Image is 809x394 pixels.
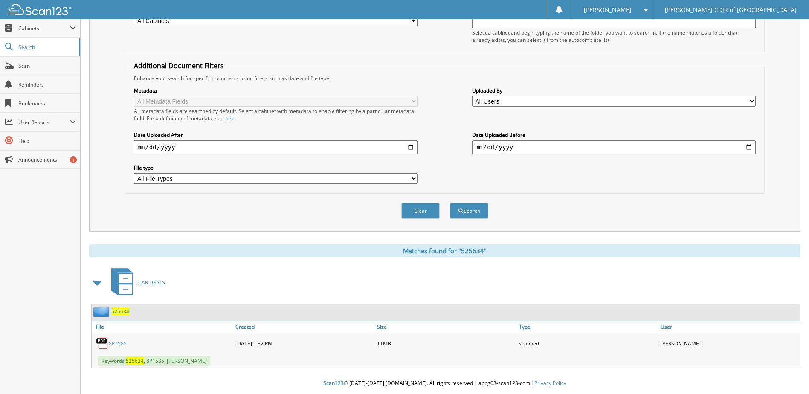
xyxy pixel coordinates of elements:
img: PDF.png [96,337,109,350]
span: User Reports [18,119,70,126]
a: Created [233,321,375,333]
a: Type [517,321,658,333]
label: Date Uploaded Before [472,131,756,139]
a: Size [375,321,516,333]
img: folder2.png [93,306,111,317]
button: Search [450,203,488,219]
div: Matches found for "525634" [89,244,800,257]
span: [PERSON_NAME] [584,7,632,12]
div: scanned [517,335,658,352]
button: Clear [401,203,440,219]
div: [PERSON_NAME] [658,335,800,352]
iframe: Chat Widget [766,353,809,394]
a: CAR DEALS [106,266,165,299]
div: 1 [70,156,77,163]
span: Announcements [18,156,76,163]
label: Date Uploaded After [134,131,418,139]
a: 8P1585 [109,340,127,347]
span: [PERSON_NAME] CDJR of [GEOGRAPHIC_DATA] [665,7,797,12]
a: here [223,115,235,122]
a: 525634 [111,308,129,315]
img: scan123-logo-white.svg [9,4,72,15]
span: 525634 [126,357,144,365]
a: User [658,321,800,333]
label: Uploaded By [472,87,756,94]
a: Privacy Policy [534,380,566,387]
span: Keywords: , 8P1585, [PERSON_NAME] [98,356,210,366]
span: Cabinets [18,25,70,32]
div: 11MB [375,335,516,352]
legend: Additional Document Filters [130,61,228,70]
input: end [472,140,756,154]
span: Search [18,43,75,51]
label: Metadata [134,87,418,94]
span: CAR DEALS [138,279,165,286]
span: Reminders [18,81,76,88]
input: start [134,140,418,154]
span: Bookmarks [18,100,76,107]
span: Scan123 [323,380,344,387]
div: Enhance your search for specific documents using filters such as date and file type. [130,75,760,82]
div: All metadata fields are searched by default. Select a cabinet with metadata to enable filtering b... [134,107,418,122]
span: Help [18,137,76,145]
label: File type [134,164,418,171]
div: [DATE] 1:32 PM [233,335,375,352]
div: © [DATE]-[DATE] [DOMAIN_NAME]. All rights reserved | appg03-scan123-com | [81,373,809,394]
a: File [92,321,233,333]
div: Select a cabinet and begin typing the name of the folder you want to search in. If the name match... [472,29,756,43]
span: Scan [18,62,76,70]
